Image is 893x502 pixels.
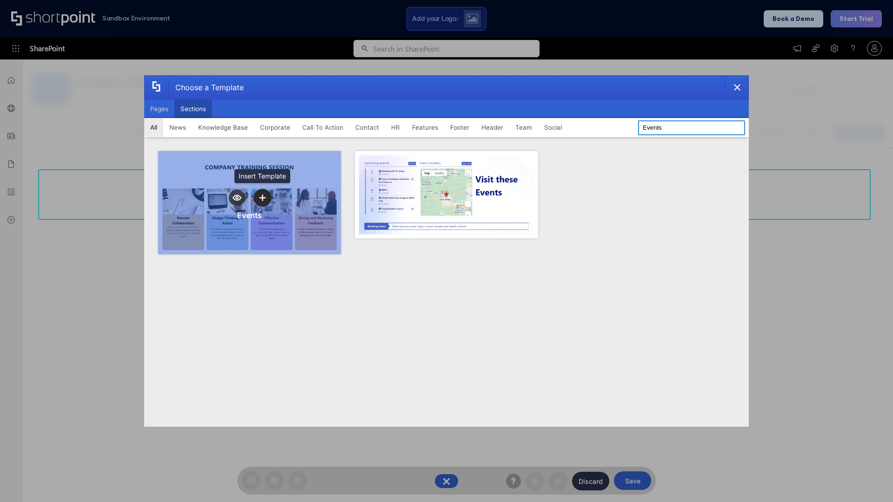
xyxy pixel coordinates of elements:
input: Search [638,120,745,135]
button: HR [385,118,406,137]
button: Features [406,118,444,137]
div: Events [237,211,262,220]
button: All [144,118,163,137]
button: Sections [174,99,212,118]
button: Social [538,118,568,137]
button: Footer [444,118,475,137]
button: Contact [349,118,385,137]
button: Header [475,118,509,137]
div: Choose a Template [168,76,244,99]
button: Call To Action [296,118,349,137]
button: Knowledge Base [192,118,254,137]
button: News [163,118,192,137]
iframe: Chat Widget [846,457,893,502]
button: Pages [144,99,174,118]
div: template selector [144,75,749,427]
button: Team [509,118,538,137]
button: Corporate [254,118,296,137]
